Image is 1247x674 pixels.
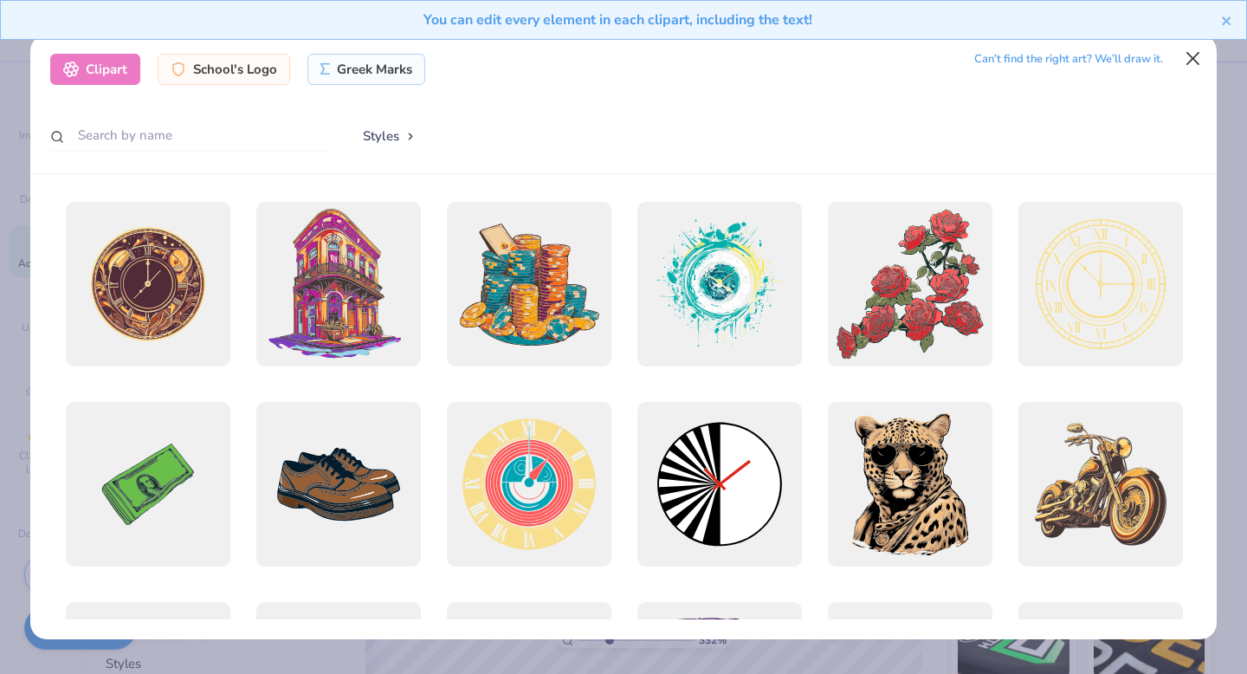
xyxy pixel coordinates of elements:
div: Greek Marks [307,54,426,85]
input: Search by name [50,120,327,152]
button: close [1221,10,1233,30]
button: Styles [345,120,435,152]
button: Close [1177,42,1210,75]
div: School's Logo [158,54,290,85]
div: You can edit every element in each clipart, including the text! [14,10,1221,30]
div: Clipart [50,54,140,85]
div: Can’t find the right art? We’ll draw it. [974,44,1163,75]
